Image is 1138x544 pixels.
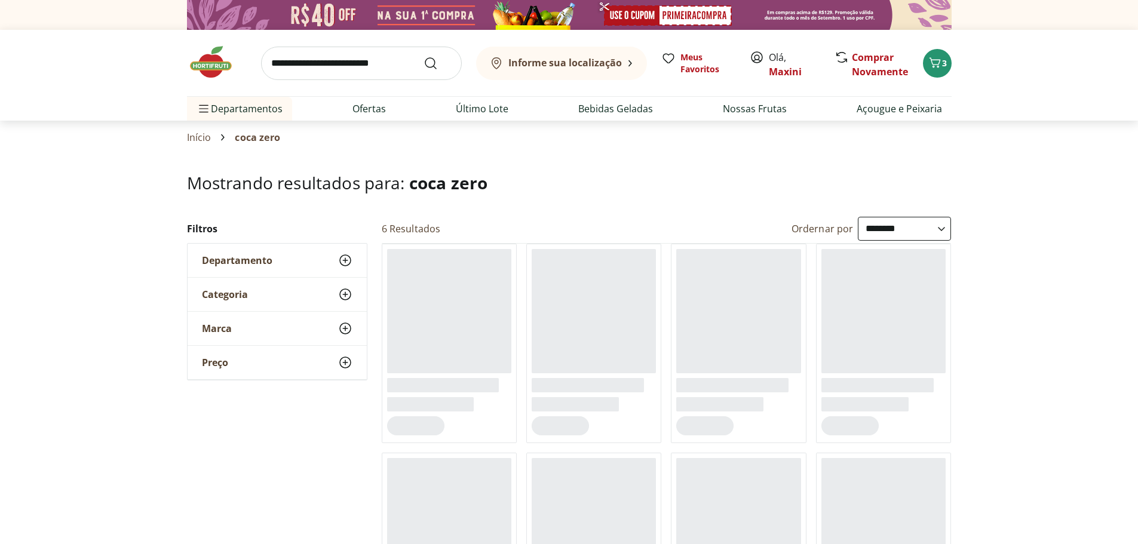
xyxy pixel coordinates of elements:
[202,288,248,300] span: Categoria
[187,217,367,241] h2: Filtros
[923,49,952,78] button: Carrinho
[202,254,272,266] span: Departamento
[424,56,452,70] button: Submit Search
[792,222,854,235] label: Ordernar por
[202,322,232,334] span: Marca
[188,278,367,311] button: Categoria
[508,56,622,69] b: Informe sua localização
[409,171,487,194] span: coca zero
[188,244,367,277] button: Departamento
[187,44,247,80] img: Hortifruti
[197,94,211,123] button: Menu
[235,132,280,143] span: coca zero
[857,102,942,116] a: Açougue e Peixaria
[187,173,952,192] h1: Mostrando resultados para:
[476,47,647,80] button: Informe sua localização
[578,102,653,116] a: Bebidas Geladas
[188,312,367,345] button: Marca
[661,51,735,75] a: Meus Favoritos
[382,222,441,235] h2: 6 Resultados
[187,132,211,143] a: Início
[852,51,908,78] a: Comprar Novamente
[188,346,367,379] button: Preço
[769,65,802,78] a: Maxini
[769,50,822,79] span: Olá,
[456,102,508,116] a: Último Lote
[202,356,228,368] span: Preço
[680,51,735,75] span: Meus Favoritos
[942,57,947,69] span: 3
[261,47,462,80] input: search
[723,102,787,116] a: Nossas Frutas
[352,102,386,116] a: Ofertas
[197,94,283,123] span: Departamentos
